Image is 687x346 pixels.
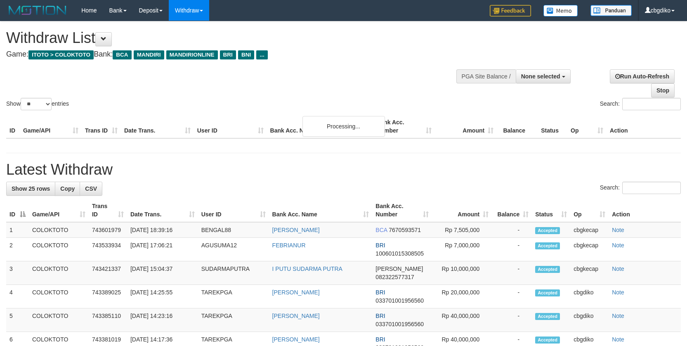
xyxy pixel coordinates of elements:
th: Bank Acc. Name [267,115,373,138]
th: Action [607,115,681,138]
th: Status: activate to sort column ascending [532,199,570,222]
th: Trans ID: activate to sort column ascending [89,199,127,222]
a: Copy [55,182,80,196]
th: Balance: activate to sort column ascending [492,199,532,222]
span: BRI [375,336,385,343]
td: 2 [6,238,29,261]
td: BENGAL88 [198,222,269,238]
span: Copy 7670593571 to clipboard [389,227,421,233]
td: cbgdiko [570,285,609,308]
span: Accepted [535,337,560,344]
span: BNI [238,50,254,59]
td: COLOKTOTO [29,238,89,261]
span: BCA [375,227,387,233]
th: Date Trans.: activate to sort column ascending [127,199,198,222]
span: Accepted [535,242,560,249]
a: [PERSON_NAME] [272,289,320,296]
td: Rp 10,000,000 [432,261,492,285]
th: Date Trans. [121,115,194,138]
div: PGA Site Balance / [456,69,516,83]
span: [PERSON_NAME] [375,265,423,272]
th: Op: activate to sort column ascending [570,199,609,222]
label: Search: [600,98,681,110]
label: Search: [600,182,681,194]
a: Note [612,313,624,319]
td: - [492,222,532,238]
td: Rp 7,000,000 [432,238,492,261]
td: Rp 7,505,000 [432,222,492,238]
td: cbgkecap [570,222,609,238]
th: Game/API [20,115,82,138]
td: cbgkecap [570,238,609,261]
h1: Withdraw List [6,30,450,46]
td: 1 [6,222,29,238]
a: I PUTU SUDARMA PUTRA [272,265,342,272]
img: Feedback.jpg [490,5,531,17]
span: BRI [375,289,385,296]
span: ITOTO > COLOKTOTO [28,50,94,59]
a: Note [612,227,624,233]
img: panduan.png [590,5,632,16]
span: Copy 082322577317 to clipboard [375,274,414,280]
a: [PERSON_NAME] [272,313,320,319]
span: Copy 033701001956560 to clipboard [375,297,424,304]
th: Action [609,199,681,222]
td: [DATE] 18:39:16 [127,222,198,238]
a: CSV [80,182,102,196]
td: SUDARMAPUTRA [198,261,269,285]
input: Search: [622,98,681,110]
th: Bank Acc. Number: activate to sort column ascending [372,199,432,222]
th: Game/API: activate to sort column ascending [29,199,89,222]
span: Copy 100601015308505 to clipboard [375,250,424,257]
td: - [492,238,532,261]
a: [PERSON_NAME] [272,336,320,343]
td: 4 [6,285,29,308]
h1: Latest Withdraw [6,161,681,178]
td: 743389025 [89,285,127,308]
th: Trans ID [82,115,121,138]
td: [DATE] 14:23:16 [127,308,198,332]
a: [PERSON_NAME] [272,227,320,233]
th: Op [567,115,607,138]
span: BCA [113,50,131,59]
a: Run Auto-Refresh [610,69,675,83]
td: cbgdiko [570,308,609,332]
td: Rp 40,000,000 [432,308,492,332]
td: 743533934 [89,238,127,261]
th: User ID: activate to sort column ascending [198,199,269,222]
span: Accepted [535,289,560,296]
span: Accepted [535,266,560,273]
select: Showentries [21,98,52,110]
label: Show entries [6,98,69,110]
span: BRI [375,313,385,319]
h4: Game: Bank: [6,50,450,59]
th: Bank Acc. Number [373,115,435,138]
span: ... [256,50,267,59]
td: - [492,308,532,332]
a: Note [612,265,624,272]
td: AGUSUMA12 [198,238,269,261]
button: None selected [516,69,571,83]
td: [DATE] 14:25:55 [127,285,198,308]
span: Copy [60,185,75,192]
span: None selected [521,73,560,80]
span: Show 25 rows [12,185,50,192]
td: TAREKPGA [198,285,269,308]
td: [DATE] 17:06:21 [127,238,198,261]
a: Stop [651,83,675,97]
span: MANDIRIONLINE [166,50,218,59]
span: CSV [85,185,97,192]
a: Show 25 rows [6,182,55,196]
th: Balance [497,115,538,138]
a: Note [612,289,624,296]
span: BRI [220,50,236,59]
td: TAREKPGA [198,308,269,332]
span: Copy 033701001956560 to clipboard [375,321,424,327]
th: Amount: activate to sort column ascending [432,199,492,222]
span: Accepted [535,313,560,320]
img: Button%20Memo.svg [543,5,578,17]
td: 743601979 [89,222,127,238]
td: 743385110 [89,308,127,332]
td: 5 [6,308,29,332]
td: Rp 20,000,000 [432,285,492,308]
